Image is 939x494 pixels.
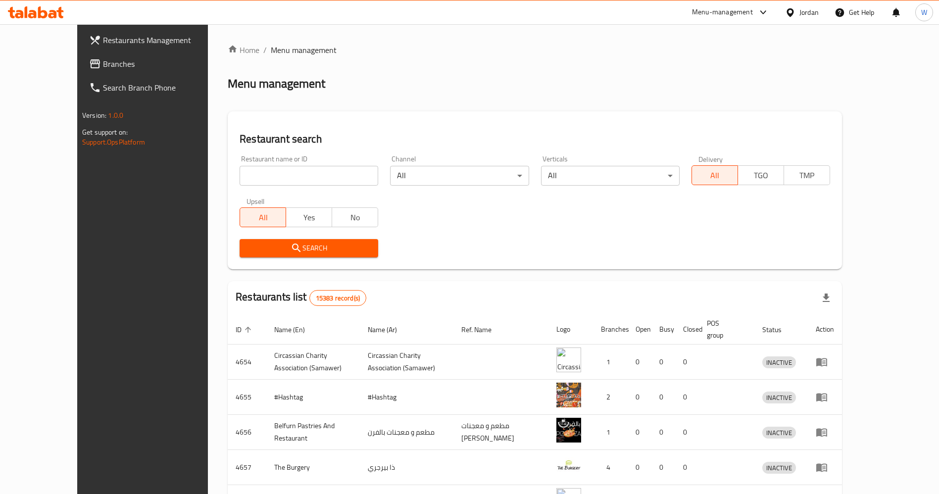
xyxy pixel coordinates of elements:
button: Yes [286,207,332,227]
td: 4 [593,450,628,485]
span: POS group [707,317,742,341]
td: 4657 [228,450,266,485]
a: Restaurants Management [81,28,234,52]
input: Search for restaurant name or ID.. [240,166,378,186]
div: Menu [816,356,834,368]
td: 2 [593,380,628,415]
td: 0 [651,380,675,415]
span: INACTIVE [762,462,796,474]
span: Search [247,242,370,254]
td: #Hashtag [266,380,360,415]
button: TMP [784,165,830,185]
img: ​Circassian ​Charity ​Association​ (Samawer) [556,347,581,372]
span: All [696,168,734,183]
div: Menu [816,391,834,403]
h2: Restaurants list [236,290,366,306]
td: 0 [628,450,651,485]
img: #Hashtag [556,383,581,407]
td: 0 [675,450,699,485]
td: ​Circassian ​Charity ​Association​ (Samawer) [266,345,360,380]
a: Support.OpsPlatform [82,136,145,148]
h2: Menu management [228,76,325,92]
span: Status [762,324,794,336]
span: Branches [103,58,226,70]
button: No [332,207,378,227]
div: Jordan [799,7,819,18]
h2: Restaurant search [240,132,830,147]
td: ​Circassian ​Charity ​Association​ (Samawer) [360,345,453,380]
div: Menu [816,461,834,473]
span: ID [236,324,254,336]
button: TGO [738,165,784,185]
span: 15383 record(s) [310,294,366,303]
div: Menu [816,426,834,438]
label: Upsell [247,198,265,204]
td: ذا بيرجري [360,450,453,485]
th: Open [628,314,651,345]
td: 0 [628,380,651,415]
li: / [263,44,267,56]
td: 0 [675,380,699,415]
span: No [336,210,374,225]
span: Get support on: [82,126,128,139]
span: TGO [742,168,780,183]
button: Search [240,239,378,257]
div: Export file [814,286,838,310]
span: Restaurants Management [103,34,226,46]
span: Menu management [271,44,337,56]
td: 4655 [228,380,266,415]
td: Belfurn Pastries And Restaurant [266,415,360,450]
td: مطعم و معجنات [PERSON_NAME] [453,415,548,450]
div: INACTIVE [762,462,796,474]
span: Search Branch Phone [103,82,226,94]
span: INACTIVE [762,392,796,403]
span: All [244,210,282,225]
span: TMP [788,168,826,183]
td: 0 [651,345,675,380]
td: 4654 [228,345,266,380]
span: W [921,7,927,18]
div: All [390,166,529,186]
div: Total records count [309,290,366,306]
td: #Hashtag [360,380,453,415]
img: The Burgery [556,453,581,478]
td: 0 [651,415,675,450]
th: Busy [651,314,675,345]
span: Yes [290,210,328,225]
a: Home [228,44,259,56]
img: Belfurn Pastries And Restaurant [556,418,581,443]
span: Version: [82,109,106,122]
td: 0 [628,345,651,380]
th: Branches [593,314,628,345]
td: The Burgery [266,450,360,485]
a: Branches [81,52,234,76]
td: 0 [651,450,675,485]
span: INACTIVE [762,427,796,439]
div: Menu-management [692,6,753,18]
span: Name (En) [274,324,318,336]
button: All [692,165,738,185]
span: 1.0.0 [108,109,123,122]
label: Delivery [698,155,723,162]
span: Ref. Name [461,324,504,336]
td: 0 [675,345,699,380]
div: All [541,166,680,186]
td: 0 [675,415,699,450]
span: INACTIVE [762,357,796,368]
nav: breadcrumb [228,44,842,56]
th: Action [808,314,842,345]
td: 1 [593,415,628,450]
td: 1 [593,345,628,380]
th: Logo [548,314,593,345]
td: 4656 [228,415,266,450]
td: مطعم و معجنات بالفرن [360,415,453,450]
button: All [240,207,286,227]
span: Name (Ar) [368,324,410,336]
th: Closed [675,314,699,345]
td: 0 [628,415,651,450]
a: Search Branch Phone [81,76,234,99]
